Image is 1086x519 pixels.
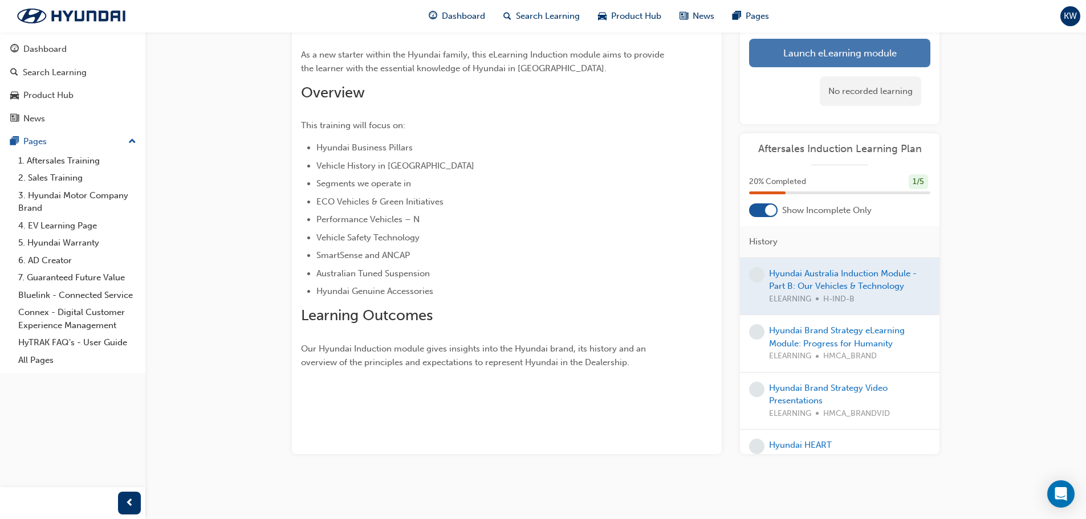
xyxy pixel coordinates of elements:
span: learningRecordVerb_NONE-icon [749,267,764,283]
div: Pages [23,135,47,148]
a: All Pages [14,352,141,369]
img: Trak [6,4,137,28]
span: search-icon [503,9,511,23]
a: 3. Hyundai Motor Company Brand [14,187,141,217]
a: car-iconProduct Hub [589,5,670,28]
span: Product Hub [611,10,661,23]
span: search-icon [10,68,18,78]
span: learningRecordVerb_NONE-icon [749,324,764,340]
a: Hyundai Brand Strategy Video Presentations [769,383,888,406]
a: Connex - Digital Customer Experience Management [14,304,141,334]
span: car-icon [598,9,607,23]
a: news-iconNews [670,5,723,28]
span: KW [1064,10,1077,23]
div: News [23,112,45,125]
span: prev-icon [125,496,134,510]
span: Pages [746,10,769,23]
div: Product Hub [23,89,74,102]
div: Search Learning [23,66,87,79]
span: news-icon [10,114,19,124]
span: Dashboard [442,10,485,23]
span: pages-icon [733,9,741,23]
a: Dashboard [5,39,141,60]
span: Learning Outcomes [301,307,433,324]
a: search-iconSearch Learning [494,5,589,28]
span: HMCA_BRANDVID [823,407,890,420]
a: Launch eLearning module [749,39,930,67]
span: ELEARNING [769,407,811,420]
a: 1. Aftersales Training [14,152,141,170]
span: Show Incomplete Only [782,204,872,217]
span: History [749,235,778,248]
a: 7. Guaranteed Future Value [14,269,141,287]
button: Pages [5,131,141,152]
span: pages-icon [10,137,19,147]
span: learningRecordVerb_NONE-icon [749,439,764,454]
span: Hyundai Business Pillars [316,142,413,153]
a: pages-iconPages [723,5,778,28]
span: Performance Vehicles – N [316,214,420,224]
span: guage-icon [429,9,437,23]
a: 2. Sales Training [14,169,141,187]
span: news-icon [680,9,688,23]
button: DashboardSearch LearningProduct HubNews [5,36,141,131]
a: 5. Hyundai Warranty [14,234,141,252]
span: up-icon [128,134,136,149]
a: Hyundai HEART [769,440,832,450]
a: News [5,108,141,129]
a: guage-iconDashboard [420,5,494,28]
span: Vehicle History in [GEOGRAPHIC_DATA] [316,161,474,171]
a: Aftersales Induction Learning Plan [749,142,930,156]
a: Hyundai Brand Strategy eLearning Module: Progress for Humanity [769,325,905,349]
a: 6. AD Creator [14,252,141,269]
a: Bluelink - Connected Service [14,287,141,304]
span: ELEARNING [769,350,811,363]
span: Vehicle Safety Technology [316,232,420,243]
span: ECO Vehicles & Green Initiatives [316,197,444,207]
span: Segments we operate in [316,178,411,189]
button: KW [1060,6,1080,26]
span: As a new starter within the Hyundai family, this eLearning Induction module aims to provide the l... [301,50,666,73]
a: Search Learning [5,62,141,83]
span: 20 % Completed [749,175,806,189]
a: 4. EV Learning Page [14,217,141,235]
span: This training will focus on: [301,120,405,130]
span: SmartSense and ANCAP [316,250,410,260]
span: HMCA_BRAND [823,350,877,363]
div: Dashboard [23,43,67,56]
span: SAL_HEART [823,452,865,465]
span: Search Learning [516,10,580,23]
a: Product Hub [5,85,141,106]
span: Hyundai Genuine Accessories [316,286,433,296]
span: News [693,10,714,23]
a: HyTRAK FAQ's - User Guide [14,334,141,352]
span: Australian Tuned Suspension [316,268,430,279]
span: guage-icon [10,44,19,55]
span: learningRecordVerb_NONE-icon [749,382,764,397]
div: Open Intercom Messenger [1047,480,1075,508]
span: Overview [301,84,365,101]
span: ELEARNING [769,452,811,465]
div: 1 / 5 [909,174,928,190]
span: car-icon [10,91,19,101]
div: No recorded learning [820,76,921,107]
span: Our Hyundai Induction module gives insights into the Hyundai brand, its history and an overview o... [301,344,648,367]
